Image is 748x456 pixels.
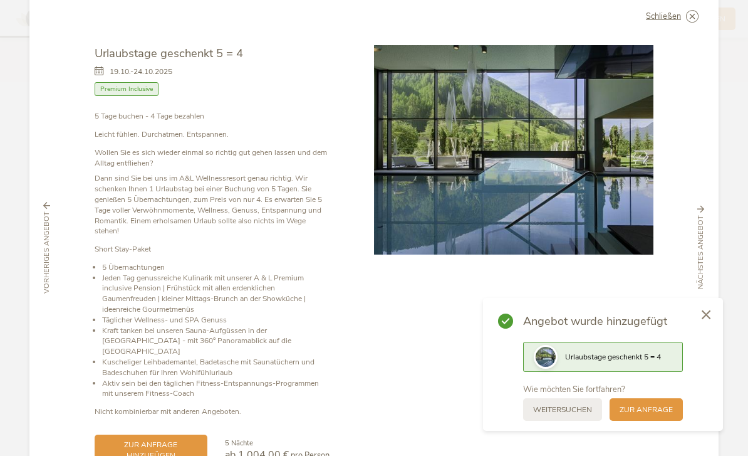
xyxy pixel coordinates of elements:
[523,384,625,395] span: Wie möchten Sie fortfahren?
[523,313,683,329] span: Angebot wurde hinzugefügt
[565,352,661,362] span: Urlaubstage geschenkt 5 = 4
[95,45,243,61] span: Urlaubstage geschenkt 5 = 4
[533,405,592,415] span: weitersuchen
[110,66,172,77] span: 19.10.-24.10.2025
[646,13,681,21] span: Schließen
[374,45,653,255] img: Urlaubstage geschenkt 5 = 4
[95,82,158,97] span: Premium Inclusive
[620,405,673,415] span: zur Anfrage
[536,347,556,367] img: Preview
